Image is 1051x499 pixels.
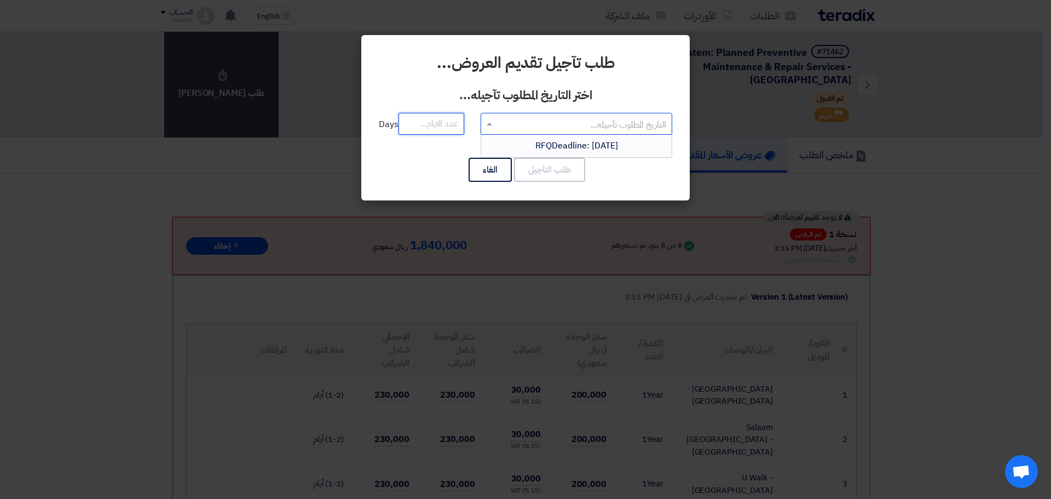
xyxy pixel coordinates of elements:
h3: اختر التاريخ المطلوب تآجيله... [379,87,672,104]
input: عدد الايام... [399,113,464,135]
div: دردشة مفتوحة [1005,455,1038,488]
h2: طلب تآجيل تقديم العروض... [379,53,672,74]
button: الغاء [469,158,512,182]
span: RFQDeadline: [DATE] [535,139,618,152]
span: Days [379,113,464,135]
button: طلب التآجيل [514,158,585,182]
